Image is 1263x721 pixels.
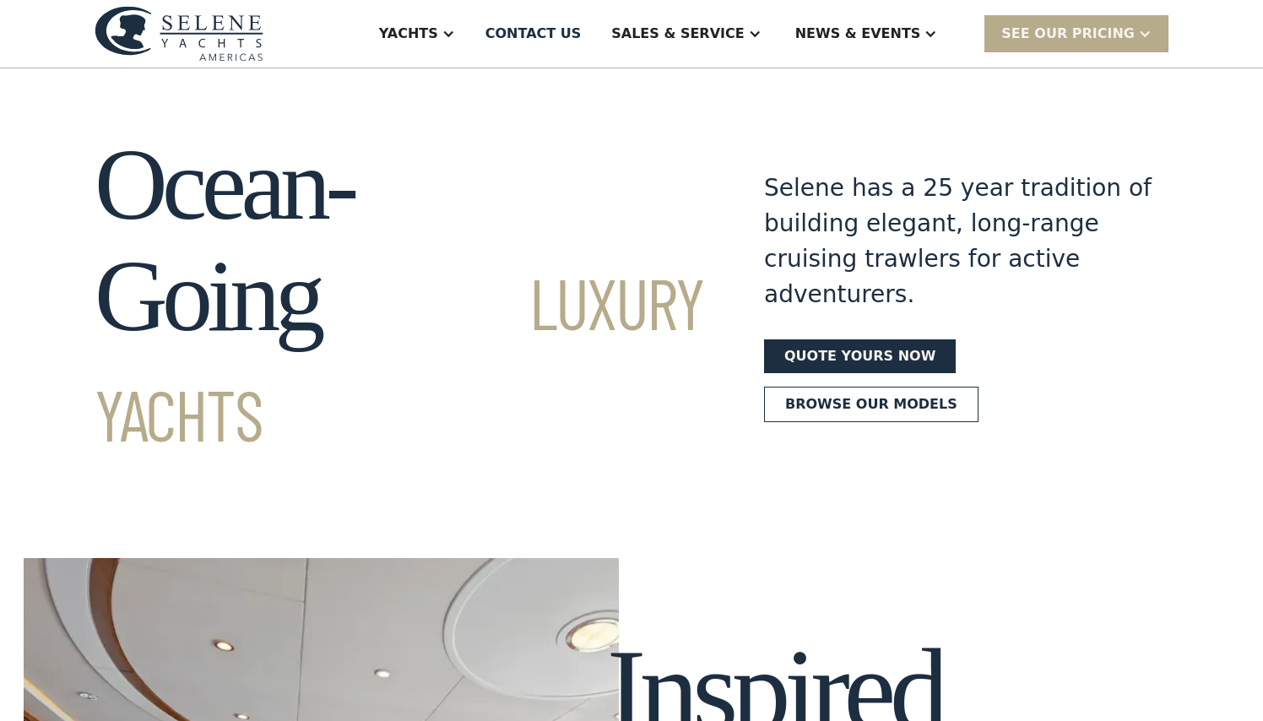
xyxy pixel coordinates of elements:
[764,387,978,422] a: Browse our models
[764,171,1152,312] div: Selene has a 25 year tradition of building elegant, long-range cruising trawlers for active adven...
[764,339,956,373] a: Quote yours now
[1001,24,1135,44] div: SEE Our Pricing
[379,24,438,44] div: Yachts
[95,6,263,61] img: logo
[95,259,703,456] span: Luxury Yachts
[795,24,921,44] div: News & EVENTS
[485,24,582,44] div: Contact US
[611,24,744,44] div: Sales & Service
[984,15,1168,51] div: SEE Our Pricing
[95,129,703,463] h1: Ocean-Going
